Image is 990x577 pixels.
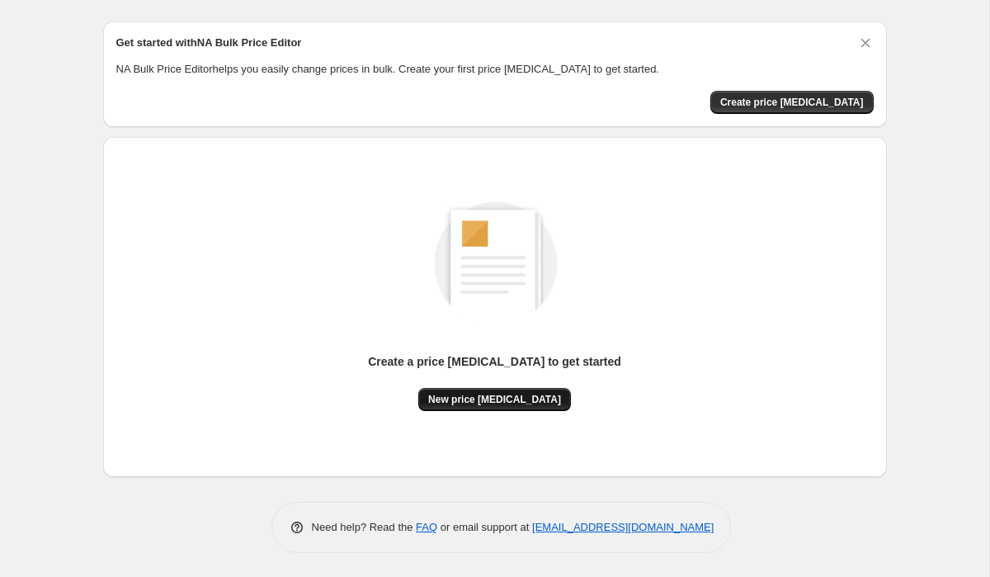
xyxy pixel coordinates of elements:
[437,521,532,533] span: or email support at
[720,96,864,109] span: Create price [MEDICAL_DATA]
[428,393,561,406] span: New price [MEDICAL_DATA]
[857,35,874,51] button: Dismiss card
[116,35,302,51] h2: Get started with NA Bulk Price Editor
[532,521,714,533] a: [EMAIL_ADDRESS][DOMAIN_NAME]
[416,521,437,533] a: FAQ
[368,353,621,370] p: Create a price [MEDICAL_DATA] to get started
[710,91,874,114] button: Create price change job
[418,388,571,411] button: New price [MEDICAL_DATA]
[116,61,874,78] p: NA Bulk Price Editor helps you easily change prices in bulk. Create your first price [MEDICAL_DAT...
[312,521,417,533] span: Need help? Read the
